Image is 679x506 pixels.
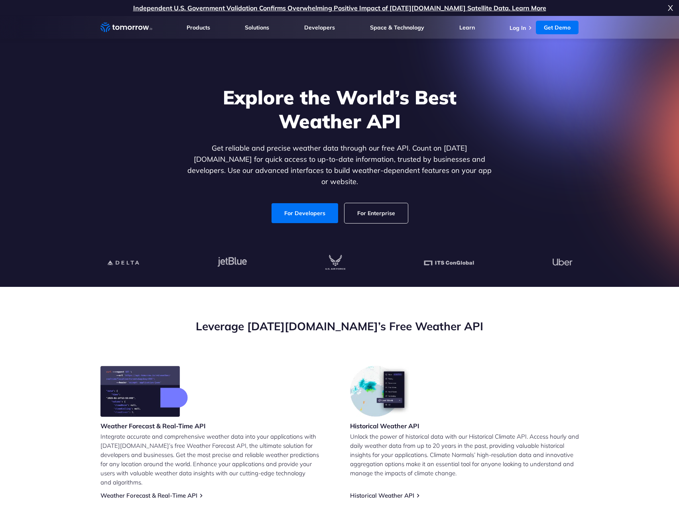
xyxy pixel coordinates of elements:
[100,432,329,487] p: Integrate accurate and comprehensive weather data into your applications with [DATE][DOMAIN_NAME]...
[510,24,526,31] a: Log In
[459,24,475,31] a: Learn
[100,22,152,33] a: Home link
[187,24,210,31] a: Products
[350,492,414,499] a: Historical Weather API
[304,24,335,31] a: Developers
[186,143,494,187] p: Get reliable and precise weather data through our free API. Count on [DATE][DOMAIN_NAME] for quic...
[272,203,338,223] a: For Developers
[350,432,579,478] p: Unlock the power of historical data with our Historical Climate API. Access hourly and daily weat...
[245,24,269,31] a: Solutions
[536,21,579,34] a: Get Demo
[350,422,419,430] h3: Historical Weather API
[344,203,408,223] a: For Enterprise
[370,24,424,31] a: Space & Technology
[100,422,206,430] h3: Weather Forecast & Real-Time API
[133,4,546,12] a: Independent U.S. Government Validation Confirms Overwhelming Positive Impact of [DATE][DOMAIN_NAM...
[100,492,197,499] a: Weather Forecast & Real-Time API
[100,319,579,334] h2: Leverage [DATE][DOMAIN_NAME]’s Free Weather API
[186,85,494,133] h1: Explore the World’s Best Weather API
